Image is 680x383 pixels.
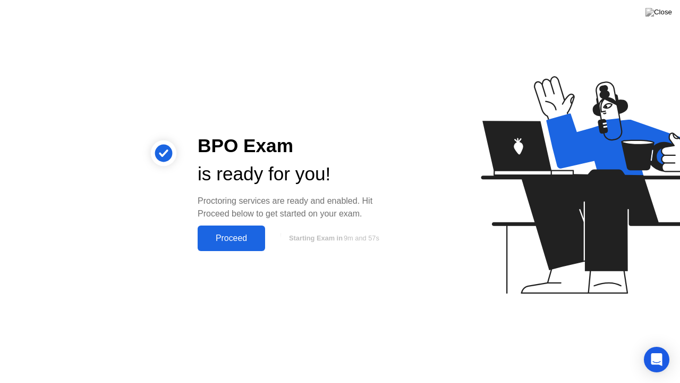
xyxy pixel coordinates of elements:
div: Proceed [201,234,262,243]
div: BPO Exam [198,132,395,160]
div: is ready for you! [198,160,395,188]
span: 9m and 57s [344,234,379,242]
img: Close [645,8,672,16]
button: Starting Exam in9m and 57s [270,228,395,248]
div: Open Intercom Messenger [644,347,669,372]
button: Proceed [198,226,265,251]
div: Proctoring services are ready and enabled. Hit Proceed below to get started on your exam. [198,195,395,220]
